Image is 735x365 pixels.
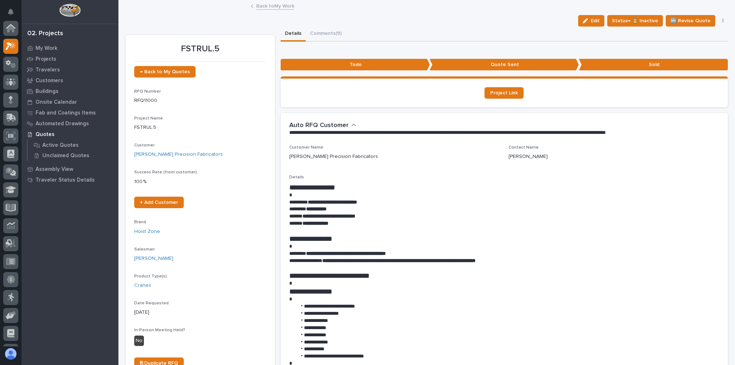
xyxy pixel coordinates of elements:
img: Workspace Logo [59,4,80,17]
a: Back toMy Work [256,1,294,10]
p: Buildings [36,88,58,95]
p: Travelers [36,67,60,73]
a: + Add Customer [134,197,184,208]
button: Status→ ⏳ Inactive [607,15,663,27]
p: FSTRUL.5 [134,124,266,131]
p: Fab and Coatings Items [36,110,96,116]
a: Buildings [22,86,118,97]
button: Notifications [3,4,18,19]
span: Details [289,175,304,179]
a: Assembly View [22,164,118,174]
span: Contact Name [509,145,539,150]
h2: Auto RFQ Customer [289,122,348,130]
a: My Work [22,43,118,53]
span: Success Rate (from customer) [134,170,197,174]
a: Projects [22,53,118,64]
p: 100 % [134,178,266,186]
a: ← Back to My Quotes [134,66,196,78]
a: Quotes [22,129,118,140]
span: Customer [134,143,155,148]
button: users-avatar [3,346,18,361]
button: Auto RFQ Customer [289,122,356,130]
a: Traveler Status Details [22,174,118,185]
button: Details [281,27,306,42]
p: Active Quotes [42,142,79,149]
p: Sold [579,59,728,71]
span: Project Link [490,90,518,95]
span: In-Person Meeting Held? [134,328,185,332]
button: Comments (9) [306,27,346,42]
span: Customer Name [289,145,323,150]
span: + Add Customer [140,200,178,205]
p: [DATE] [134,309,266,316]
a: [PERSON_NAME] Precision Fabricators [134,151,223,158]
span: 🆕 Revise Quote [670,17,711,25]
button: Edit [578,15,604,27]
a: Fab and Coatings Items [22,107,118,118]
span: Edit [591,18,600,24]
div: 02. Projects [27,30,63,38]
a: [PERSON_NAME] [134,255,173,262]
a: Customers [22,75,118,86]
span: Date Requested [134,301,169,305]
span: Project Name [134,116,163,121]
a: Unclaimed Quotes [28,150,118,160]
p: [PERSON_NAME] Precision Fabricators [289,153,378,160]
a: Hoist Zone [134,228,160,235]
p: Customers [36,78,63,84]
span: Salesman [134,247,155,252]
p: My Work [36,45,57,52]
p: Quotes [36,131,55,138]
p: RFQ11000 [134,97,266,104]
span: Brand [134,220,146,224]
a: Onsite Calendar [22,97,118,107]
span: RFQ Number [134,89,161,94]
p: Projects [36,56,56,62]
p: Unclaimed Quotes [42,153,89,159]
div: Notifications [9,9,18,20]
p: Traveler Status Details [36,177,95,183]
button: 🆕 Revise Quote [666,15,715,27]
p: Assembly View [36,166,73,173]
a: Active Quotes [28,140,118,150]
p: Todo [281,59,430,71]
p: Onsite Calendar [36,99,77,106]
span: ← Back to My Quotes [140,69,190,74]
a: Travelers [22,64,118,75]
span: Status→ ⏳ Inactive [612,17,658,25]
a: Project Link [484,87,524,99]
p: Quote Sent [430,59,579,71]
p: [PERSON_NAME] [509,153,548,160]
a: Cranes [134,282,151,289]
p: Automated Drawings [36,121,89,127]
a: Automated Drawings [22,118,118,129]
span: Product Type(s) [134,274,167,279]
div: No [134,336,144,346]
p: FSTRUL.5 [134,44,266,54]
